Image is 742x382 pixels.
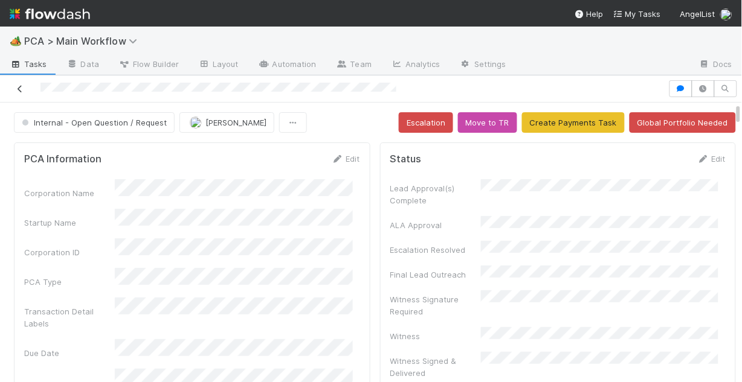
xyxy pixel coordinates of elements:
[390,355,481,379] div: Witness Signed & Delivered
[24,153,102,165] h5: PCA Information
[205,118,266,127] span: [PERSON_NAME]
[720,8,732,21] img: avatar_1c530150-f9f0-4fb8-9f5d-006d570d4582.png
[189,56,248,75] a: Layout
[190,116,202,129] img: avatar_dd78c015-5c19-403d-b5d7-976f9c2ba6b3.png
[179,112,274,133] button: [PERSON_NAME]
[522,112,625,133] button: Create Payments Task
[613,9,661,19] span: My Tasks
[390,153,422,165] h5: Status
[390,293,481,317] div: Witness Signature Required
[399,112,453,133] button: Escalation
[19,118,167,127] span: Internal - Open Question / Request
[689,56,742,75] a: Docs
[332,154,360,164] a: Edit
[630,112,736,133] button: Global Portfolio Needed
[575,8,604,20] div: Help
[248,56,326,75] a: Automation
[458,112,517,133] button: Move to TR
[24,246,115,258] div: Corporation ID
[24,347,115,359] div: Due Date
[390,330,481,342] div: Witness
[24,35,143,47] span: PCA > Main Workflow
[390,219,481,231] div: ALA Approval
[390,182,481,206] div: Lead Approval(s) Complete
[57,56,109,75] a: Data
[450,56,516,75] a: Settings
[24,187,115,199] div: Corporation Name
[680,9,715,19] span: AngelList
[24,276,115,288] div: PCA Type
[14,112,175,133] button: Internal - Open Question / Request
[109,56,189,75] a: Flow Builder
[613,8,661,20] a: My Tasks
[326,56,381,75] a: Team
[10,4,90,24] img: logo-inverted-e16ddd16eac7371096b0.svg
[24,305,115,329] div: Transaction Detail Labels
[10,58,47,70] span: Tasks
[10,36,22,46] span: 🏕️
[697,154,726,164] a: Edit
[390,244,481,256] div: Escalation Resolved
[390,269,481,281] div: Final Lead Outreach
[118,58,179,70] span: Flow Builder
[381,56,450,75] a: Analytics
[24,217,115,229] div: Startup Name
